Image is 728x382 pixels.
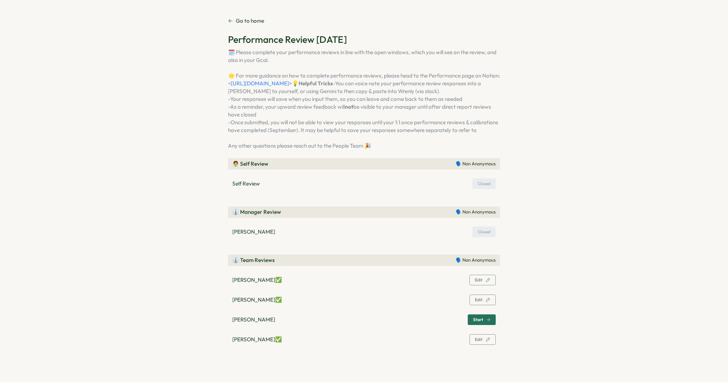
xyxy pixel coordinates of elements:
[456,209,496,215] p: 🗣️ Non Anonymous
[228,17,264,25] a: Go to home
[232,316,275,324] p: [PERSON_NAME]
[475,298,483,302] span: Edit
[475,337,483,342] span: Edit
[470,295,496,305] button: Edit
[232,256,275,264] p: 👔 Team Reviews
[232,336,282,343] p: [PERSON_NAME] ✅
[470,334,496,345] button: Edit
[228,33,500,46] h2: Performance Review [DATE]
[232,228,275,236] p: [PERSON_NAME]
[470,275,496,285] button: Edit
[468,314,496,325] button: Start
[345,103,353,110] strong: not
[298,80,333,87] strong: Helpful Tricks
[456,257,496,263] p: 🗣️ Non Anonymous
[475,278,483,282] span: Edit
[232,296,282,304] p: [PERSON_NAME] ✅
[232,160,268,168] p: 🧑‍💼 Self Review
[228,49,500,150] p: 🗓️ Please complete your performance reviews in line with the open windows, which you will see on ...
[456,161,496,167] p: 🗣️ Non Anonymous
[473,318,483,322] span: Start
[232,180,260,188] p: Self Review
[232,208,281,216] p: 👔 Manager Review
[231,80,292,87] a: [URL][DOMAIN_NAME]>
[236,17,264,25] p: Go to home
[232,276,282,284] p: [PERSON_NAME] ✅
